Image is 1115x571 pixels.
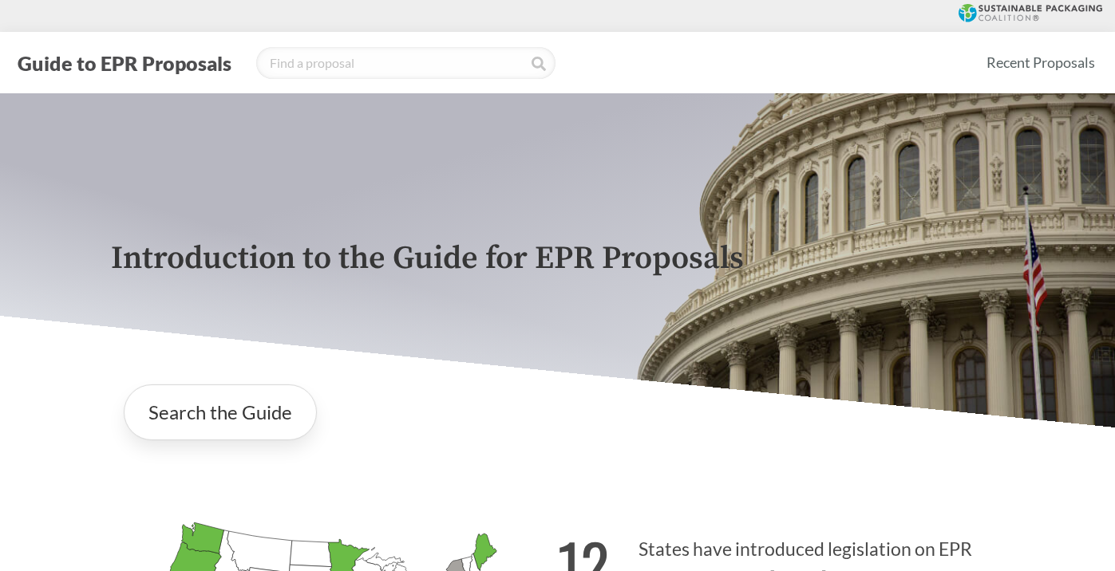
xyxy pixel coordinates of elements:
a: Recent Proposals [979,45,1102,81]
p: Introduction to the Guide for EPR Proposals [111,241,1005,277]
input: Find a proposal [256,47,556,79]
a: Search the Guide [124,384,317,440]
button: Guide to EPR Proposals [13,50,236,76]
